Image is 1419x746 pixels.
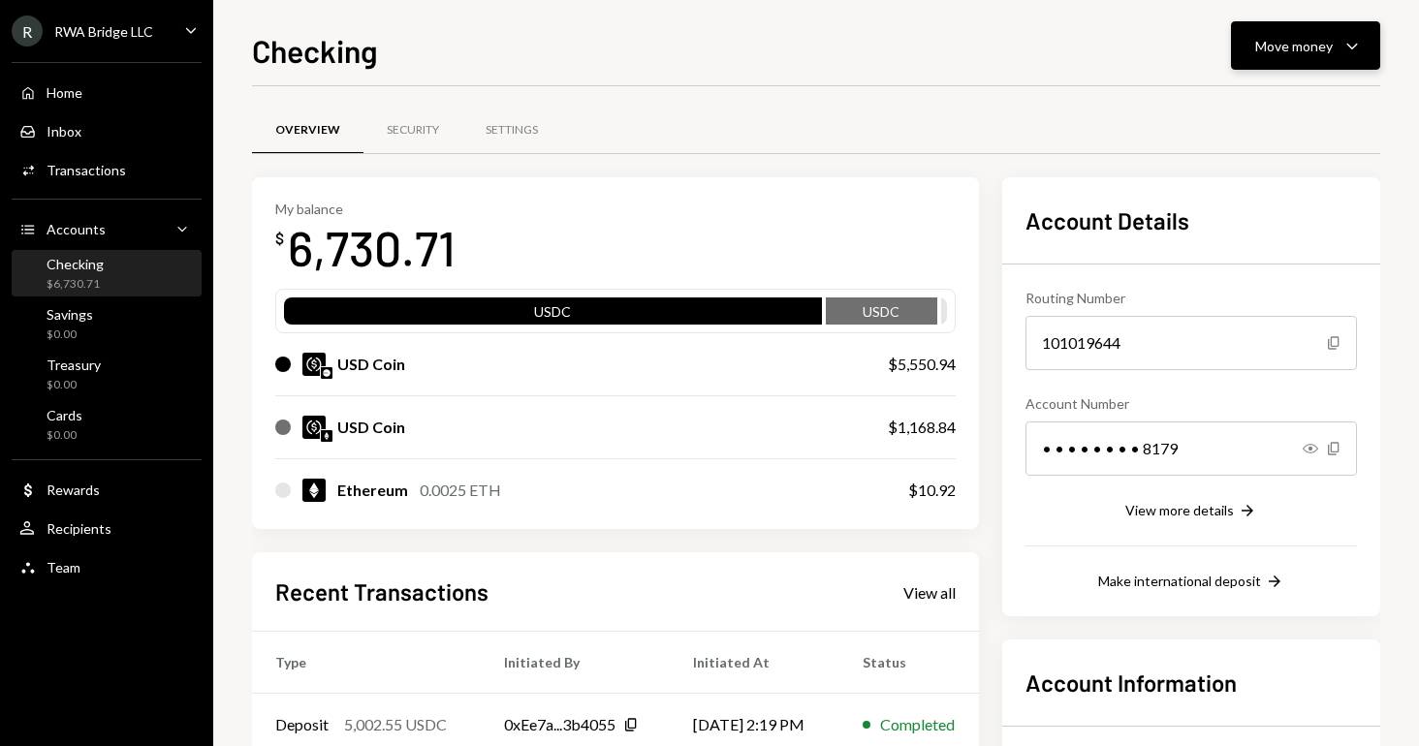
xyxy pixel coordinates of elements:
h2: Account Details [1025,204,1357,236]
h1: Checking [252,31,378,70]
div: Home [47,84,82,101]
img: USDC [302,416,326,439]
th: Type [252,632,481,694]
div: Transactions [47,162,126,178]
h2: Recent Transactions [275,575,489,607]
div: Inbox [47,123,81,140]
a: Savings$0.00 [12,300,202,347]
a: Checking$6,730.71 [12,250,202,296]
div: Savings [47,306,93,323]
img: ethereum-mainnet [321,430,332,442]
div: $0.00 [47,427,82,444]
div: Completed [880,713,955,736]
a: Team [12,549,202,584]
div: 101019644 [1025,316,1357,370]
img: USDC [302,353,326,376]
div: $6,730.71 [47,276,104,293]
a: Security [363,106,462,155]
a: Home [12,75,202,109]
img: ETH [302,479,326,502]
a: Treasury$0.00 [12,351,202,397]
div: Security [387,122,439,139]
div: Overview [275,122,340,139]
div: $0.00 [47,377,101,393]
a: Accounts [12,211,202,246]
div: $0.00 [47,326,93,343]
a: Recipients [12,511,202,545]
div: 0xEe7a...3b4055 [504,713,615,736]
a: Cards$0.00 [12,401,202,448]
div: USDC [826,301,937,328]
div: View more details [1125,502,1234,518]
div: $5,550.94 [888,353,956,376]
div: Rewards [47,482,100,498]
div: Accounts [47,221,106,237]
div: Deposit [275,713,329,736]
button: View more details [1125,501,1257,522]
button: Move money [1231,21,1380,70]
div: Make international deposit [1098,573,1261,589]
a: View all [903,581,956,603]
div: $ [275,229,284,248]
div: Settings [486,122,538,139]
div: 0.0025 ETH [420,479,501,502]
a: Rewards [12,472,202,507]
div: View all [903,583,956,603]
div: 5,002.55 USDC [344,713,447,736]
th: Status [839,632,979,694]
div: Checking [47,256,104,272]
button: Make international deposit [1098,572,1284,593]
div: My balance [275,201,456,217]
a: Inbox [12,113,202,148]
h2: Account Information [1025,667,1357,699]
a: Overview [252,106,363,155]
a: Settings [462,106,561,155]
div: R [12,16,43,47]
a: Transactions [12,152,202,187]
div: Ethereum [337,479,408,502]
div: Treasury [47,357,101,373]
div: Team [47,559,80,575]
th: Initiated At [670,632,839,694]
div: Recipients [47,520,111,537]
div: Move money [1255,36,1333,56]
div: USD Coin [337,416,405,439]
div: USD Coin [337,353,405,376]
div: Cards [47,407,82,423]
div: RWA Bridge LLC [54,23,153,40]
img: base-mainnet [321,367,332,379]
div: $1,168.84 [888,416,956,439]
div: 6,730.71 [288,217,456,278]
div: USDC [284,301,822,328]
div: $10.92 [908,479,956,502]
div: Routing Number [1025,288,1357,308]
div: Account Number [1025,393,1357,414]
th: Initiated By [481,632,670,694]
div: • • • • • • • • 8179 [1025,421,1357,476]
